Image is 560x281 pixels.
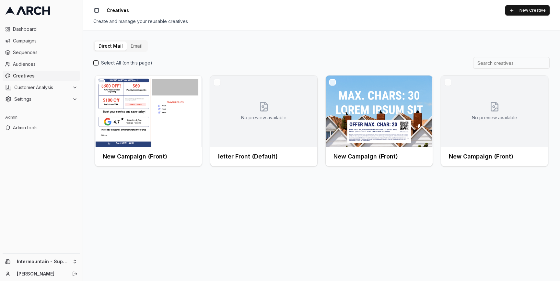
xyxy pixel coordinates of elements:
svg: No creative preview [489,101,500,112]
span: Creatives [13,73,77,79]
label: Select All (on this page) [101,60,152,66]
a: Campaigns [3,36,80,46]
button: Customer Analysis [3,82,80,93]
input: Search creatives... [473,57,550,69]
span: Sequences [13,49,77,56]
button: Direct Mail [95,41,127,51]
a: Admin tools [3,123,80,133]
span: Admin tools [13,124,77,131]
span: Creatives [107,7,129,14]
h3: New Campaign (Front) [449,152,513,161]
span: Customer Analysis [14,84,70,91]
img: Front creative for New Campaign (Front) [95,76,202,147]
button: Log out [70,269,79,278]
span: Intermountain - Superior Water & Air [17,259,70,264]
button: Email [127,41,146,51]
a: Dashboard [3,24,80,34]
h3: New Campaign (Front) [103,152,167,161]
h3: New Campaign (Front) [333,152,398,161]
a: Creatives [3,71,80,81]
div: Admin [3,112,80,123]
span: Dashboard [13,26,77,32]
button: Settings [3,94,80,104]
a: [PERSON_NAME] [17,271,65,277]
span: Audiences [13,61,77,67]
a: Sequences [3,47,80,58]
span: Settings [14,96,70,102]
p: No preview available [472,114,517,121]
span: Campaigns [13,38,77,44]
div: Create and manage your reusable creatives [93,18,550,25]
a: Audiences [3,59,80,69]
nav: breadcrumb [107,7,129,14]
img: Front creative for New Campaign (Front) [326,76,433,147]
svg: No creative preview [259,101,269,112]
h3: letter Front (Default) [218,152,278,161]
p: No preview available [241,114,286,121]
button: Intermountain - Superior Water & Air [3,256,80,267]
button: New Creative [505,5,550,16]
